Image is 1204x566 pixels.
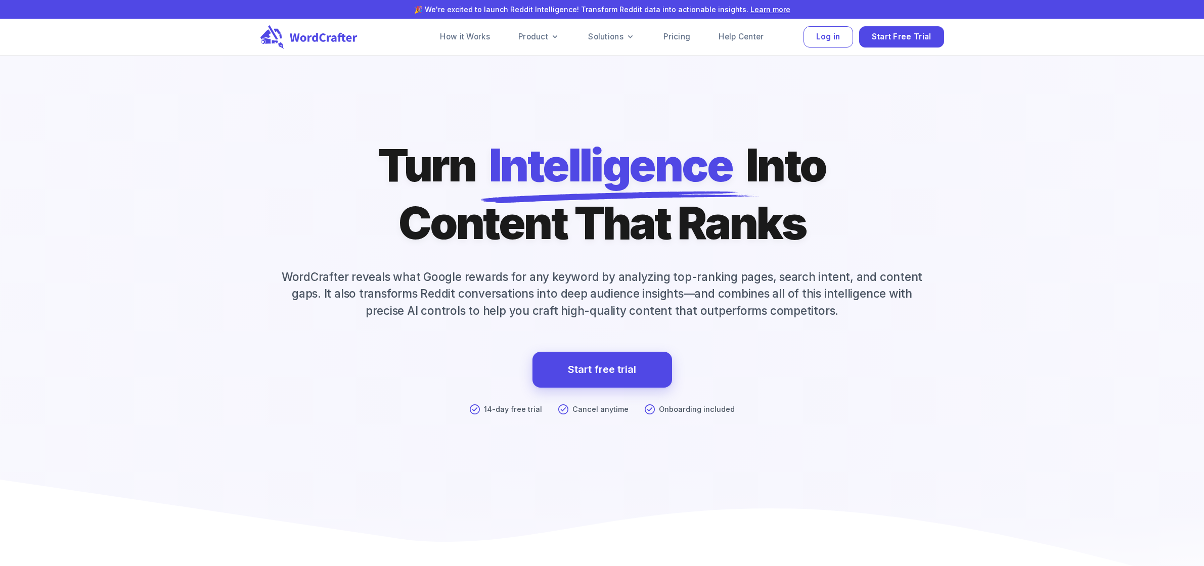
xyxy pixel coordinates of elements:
a: How it Works [428,27,502,47]
a: Product [506,27,572,47]
p: Cancel anytime [572,404,629,415]
span: Intelligence [489,136,733,194]
a: Learn more [750,5,790,14]
a: Start free trial [532,352,672,388]
p: WordCrafter reveals what Google rewards for any keyword by analyzing top-ranking pages, search in... [260,268,944,319]
a: Help Center [706,27,776,47]
span: Start Free Trial [872,30,931,44]
button: Log in [804,26,853,48]
a: Pricing [651,27,702,47]
span: Log in [816,30,840,44]
p: Onboarding included [659,404,735,415]
button: Start Free Trial [859,26,944,48]
p: 🎉 We're excited to launch Reddit Intelligence! Transform Reddit data into actionable insights. [159,4,1045,15]
p: 14-day free trial [484,404,542,415]
a: Solutions [576,27,647,47]
a: Start free trial [568,361,636,379]
h1: Turn Into Content That Ranks [378,136,826,252]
